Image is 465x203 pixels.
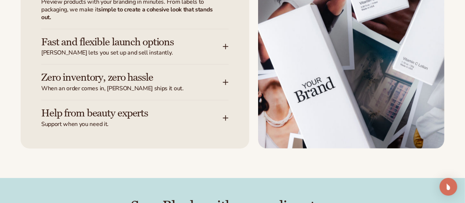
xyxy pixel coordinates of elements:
[41,6,213,21] strong: simple to create a cohesive look that stands out.
[41,49,223,57] span: [PERSON_NAME] lets you set up and sell instantly.
[41,36,201,48] h3: Fast and flexible launch options
[41,120,223,128] span: Support when you need it.
[41,85,223,92] span: When an order comes in, [PERSON_NAME] ships it out.
[41,108,201,119] h3: Help from beauty experts
[41,72,201,83] h3: Zero inventory, zero hassle
[440,178,457,196] div: Open Intercom Messenger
